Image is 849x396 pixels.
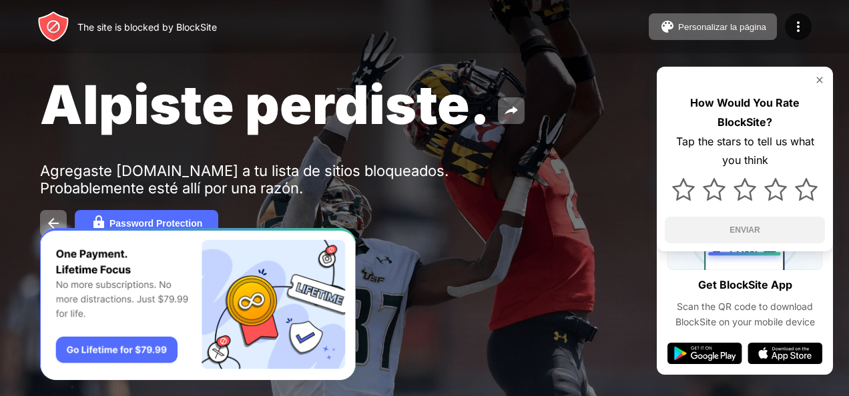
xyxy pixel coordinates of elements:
[503,103,519,119] img: share.svg
[764,178,787,201] img: star.svg
[748,343,822,364] img: app-store.svg
[659,19,675,35] img: pallet.svg
[37,11,69,43] img: header-logo.svg
[665,132,825,171] div: Tap the stars to tell us what you think
[667,343,742,364] img: google-play.svg
[649,13,777,40] button: Personalizar la página
[45,215,61,231] img: back.svg
[790,19,806,35] img: menu-icon.svg
[77,21,217,33] div: The site is blocked by BlockSite
[734,178,756,201] img: star.svg
[665,217,825,243] button: ENVIAR
[795,178,818,201] img: star.svg
[40,228,356,381] iframe: Banner
[40,162,453,197] div: Agregaste [DOMAIN_NAME] a tu lista de sitios bloqueados. Probablemente esté allí por una razón.
[109,218,202,229] div: Password Protection
[814,75,825,85] img: rate-us-close.svg
[672,178,695,201] img: star.svg
[667,299,822,329] div: Scan the QR code to download BlockSite on your mobile device
[75,210,218,237] button: Password Protection
[703,178,726,201] img: star.svg
[665,93,825,132] div: How Would You Rate BlockSite?
[91,215,107,231] img: password.svg
[40,72,490,137] span: Alpiste perdiste.
[678,22,766,32] div: Personalizar la página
